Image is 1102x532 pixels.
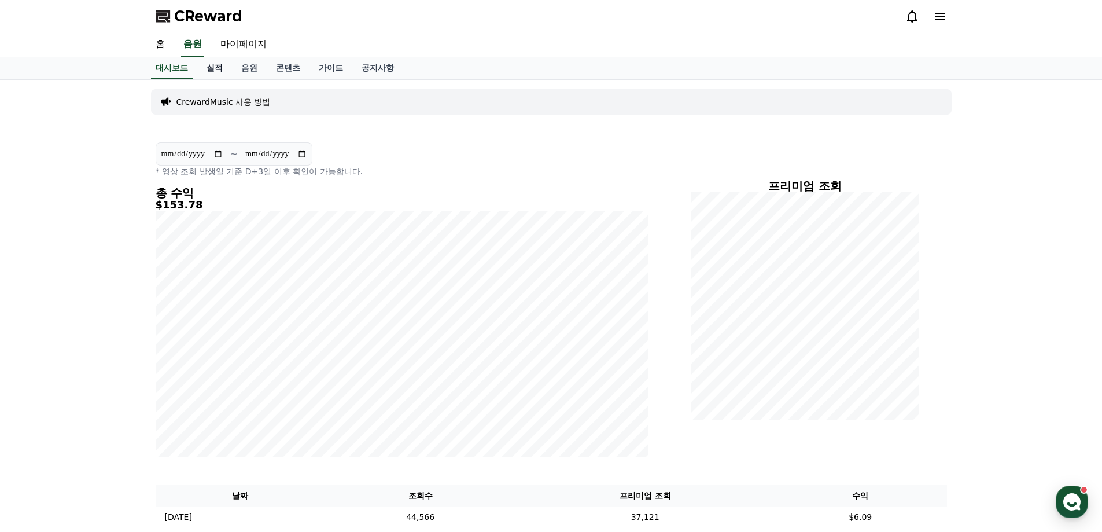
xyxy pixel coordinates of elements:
a: CrewardMusic 사용 방법 [176,96,271,108]
a: 홈 [3,367,76,396]
th: 수익 [774,485,947,507]
th: 조회수 [325,485,516,507]
a: 음원 [232,57,267,79]
a: 대시보드 [151,57,193,79]
p: [DATE] [165,511,192,523]
span: 설정 [179,384,193,394]
p: ~ [230,147,238,161]
a: 콘텐츠 [267,57,309,79]
h5: $153.78 [156,199,648,211]
p: * 영상 조회 발생일 기준 D+3일 이후 확인이 가능합니다. [156,166,648,177]
a: 대화 [76,367,149,396]
a: 마이페이지 [211,32,276,57]
td: 37,121 [516,507,774,528]
a: 홈 [146,32,174,57]
td: 44,566 [325,507,516,528]
a: 설정 [149,367,222,396]
a: 공지사항 [352,57,403,79]
span: CReward [174,7,242,25]
th: 날짜 [156,485,325,507]
span: 대화 [106,385,120,394]
a: 실적 [197,57,232,79]
a: 가이드 [309,57,352,79]
a: 음원 [181,32,204,57]
a: CReward [156,7,242,25]
span: 홈 [36,384,43,394]
h4: 총 수익 [156,186,648,199]
h4: 프리미엄 조회 [691,179,919,192]
td: $6.09 [774,507,947,528]
th: 프리미엄 조회 [516,485,774,507]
